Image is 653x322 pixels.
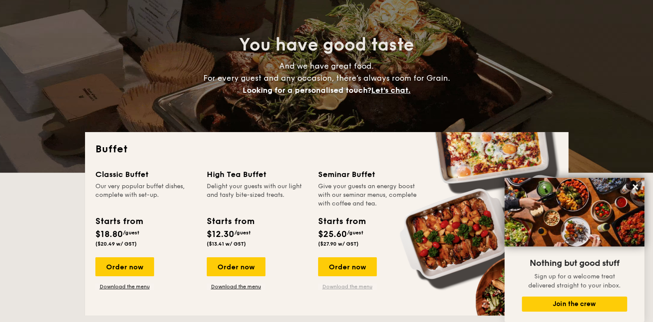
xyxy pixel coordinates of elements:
[243,85,371,95] span: Looking for a personalised touch?
[207,283,265,290] a: Download the menu
[95,241,137,247] span: ($20.49 w/ GST)
[318,257,377,276] div: Order now
[318,182,419,208] div: Give your guests an energy boost with our seminar menus, complete with coffee and tea.
[318,168,419,180] div: Seminar Buffet
[207,257,265,276] div: Order now
[318,215,365,228] div: Starts from
[207,168,308,180] div: High Tea Buffet
[371,85,410,95] span: Let's chat.
[203,61,450,95] span: And we have great food. For every guest and any occasion, there’s always room for Grain.
[207,182,308,208] div: Delight your guests with our light and tasty bite-sized treats.
[95,215,142,228] div: Starts from
[207,241,246,247] span: ($13.41 w/ GST)
[95,229,123,240] span: $18.80
[95,283,154,290] a: Download the menu
[207,229,234,240] span: $12.30
[347,230,363,236] span: /guest
[505,178,644,246] img: DSC07876-Edit02-Large.jpeg
[318,241,359,247] span: ($27.90 w/ GST)
[628,180,642,194] button: Close
[530,258,619,268] span: Nothing but good stuff
[234,230,251,236] span: /guest
[95,168,196,180] div: Classic Buffet
[95,142,558,156] h2: Buffet
[95,182,196,208] div: Our very popular buffet dishes, complete with set-up.
[123,230,139,236] span: /guest
[318,283,377,290] a: Download the menu
[522,297,627,312] button: Join the crew
[528,273,621,289] span: Sign up for a welcome treat delivered straight to your inbox.
[318,229,347,240] span: $25.60
[207,215,254,228] div: Starts from
[95,257,154,276] div: Order now
[239,35,414,55] span: You have good taste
